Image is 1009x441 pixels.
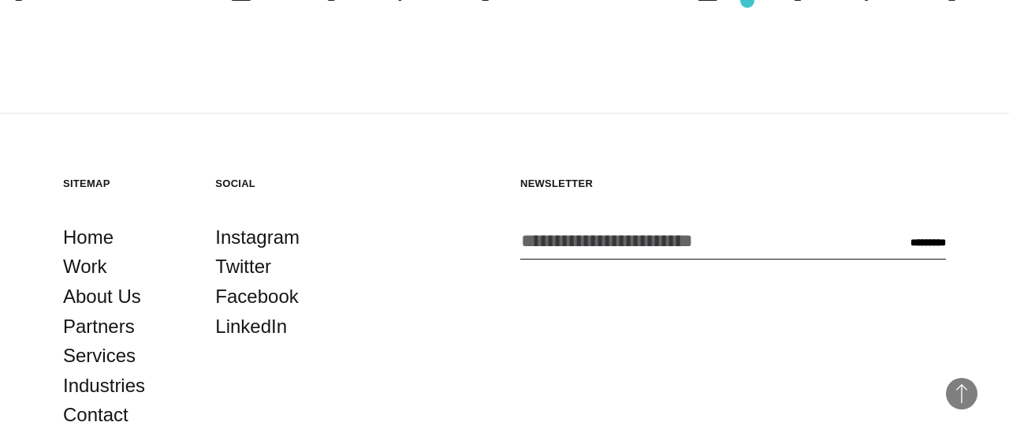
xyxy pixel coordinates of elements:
a: Twitter [215,252,271,282]
a: Services [63,341,136,371]
h5: Newsletter [520,177,946,190]
a: Work [63,252,107,282]
button: Back to Top [946,378,977,409]
a: Partners [63,312,135,342]
a: Contact [63,400,128,430]
a: Instagram [215,222,300,252]
a: Facebook [215,282,298,312]
h5: Sitemap [63,177,184,190]
a: Home [63,222,114,252]
a: About Us [63,282,141,312]
a: Industries [63,371,145,401]
a: LinkedIn [215,312,287,342]
h5: Social [215,177,336,190]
